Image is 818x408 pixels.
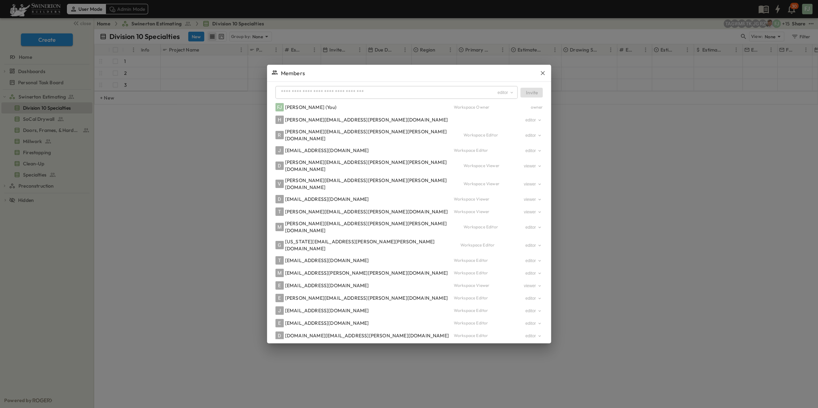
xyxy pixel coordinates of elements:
div: editor [525,270,542,276]
button: area-role [525,295,543,302]
button: area-role [525,147,543,154]
div: E [275,294,284,302]
div: E [275,319,284,327]
div: M [275,223,284,231]
div: T [275,256,284,265]
button: area-role [525,132,543,139]
div: editor [525,117,542,123]
div: [EMAIL_ADDRESS][DOMAIN_NAME] [285,257,369,264]
div: Workspace Editor [453,319,525,327]
div: editor [525,258,542,264]
div: [PERSON_NAME][EMAIL_ADDRESS][PERSON_NAME][PERSON_NAME][DOMAIN_NAME] [285,128,464,142]
div: Workspace Editor [453,257,525,264]
div: [EMAIL_ADDRESS][DOMAIN_NAME] [285,307,369,314]
div: editor [525,333,542,339]
div: [EMAIL_ADDRESS][DOMAIN_NAME] [285,282,369,289]
button: area-role [523,282,543,289]
div: D [275,331,284,340]
div: viewer [524,197,542,202]
div: Workspace Editor [453,269,525,277]
div: Workspace Viewer [453,282,523,289]
button: area-role [523,181,543,188]
div: Workspace Editor [453,332,525,339]
div: M [275,269,284,277]
div: Workspace Editor [460,241,525,249]
button: area-role [497,89,515,96]
div: Workspace Editor [453,307,525,314]
div: [PERSON_NAME][EMAIL_ADDRESS][PERSON_NAME][DOMAIN_NAME] [285,295,448,301]
div: J [275,306,284,315]
div: viewer [524,163,542,169]
div: [PERSON_NAME][EMAIL_ADDRESS][PERSON_NAME][PERSON_NAME][DOMAIN_NAME] [285,177,464,191]
div: FJ [275,103,284,111]
div: D [275,162,284,170]
div: [EMAIL_ADDRESS][DOMAIN_NAME] [285,147,369,154]
div: Workspace Viewer [453,195,523,203]
div: R [275,131,284,139]
div: [PERSON_NAME] (You) [285,104,336,111]
div: [US_STATE][EMAIL_ADDRESS][PERSON_NAME][PERSON_NAME][DOMAIN_NAME] [285,238,460,252]
div: H [275,116,284,124]
button: area-role [525,257,543,264]
button: area-role [525,117,543,124]
button: area-role [525,224,543,231]
span: Members [281,69,305,77]
div: editor [525,321,542,326]
div: J [275,146,284,155]
div: viewer [524,181,542,187]
div: [PERSON_NAME][EMAIL_ADDRESS][PERSON_NAME][DOMAIN_NAME] [285,208,448,215]
div: E [275,281,284,290]
div: Workspace Editor [453,294,525,302]
button: area-role [523,163,543,170]
div: viewer [524,209,542,215]
div: [EMAIL_ADDRESS][PERSON_NAME][PERSON_NAME][DOMAIN_NAME] [285,269,448,276]
div: editor [497,90,514,95]
div: G [275,241,284,249]
div: Workspace Editor [464,223,525,231]
div: owner [531,104,543,110]
div: editor [525,225,542,230]
div: V [275,180,284,188]
button: area-role [525,307,543,314]
div: Workspace Viewer [464,180,523,188]
div: [PERSON_NAME][EMAIL_ADDRESS][PERSON_NAME][PERSON_NAME][DOMAIN_NAME] [285,220,464,234]
button: area-role [523,209,543,215]
div: Workspace Editor [453,147,525,154]
div: [DOMAIN_NAME][EMAIL_ADDRESS][PERSON_NAME][DOMAIN_NAME] [285,332,449,339]
button: area-role [525,320,543,327]
div: [EMAIL_ADDRESS][DOMAIN_NAME] [285,196,369,203]
div: D [275,195,284,203]
div: editor [525,308,542,314]
div: Workspace Viewer [464,162,523,170]
div: viewer [524,283,542,289]
div: T [275,207,284,216]
div: [EMAIL_ADDRESS][DOMAIN_NAME] [285,320,369,327]
div: [PERSON_NAME][EMAIL_ADDRESS][PERSON_NAME][PERSON_NAME][DOMAIN_NAME] [285,159,464,173]
div: editor [525,148,542,154]
div: Workspace Editor [464,131,525,139]
div: editor [525,243,542,248]
button: area-role [525,270,543,277]
button: area-role [523,196,543,203]
button: area-role [525,242,543,249]
button: area-role [525,332,543,339]
div: editor [525,133,542,138]
div: editor [525,296,542,301]
div: Workspace Viewer [453,208,523,215]
div: Workspace Owner [453,104,530,110]
div: [PERSON_NAME][EMAIL_ADDRESS][PERSON_NAME][DOMAIN_NAME] [285,116,448,123]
